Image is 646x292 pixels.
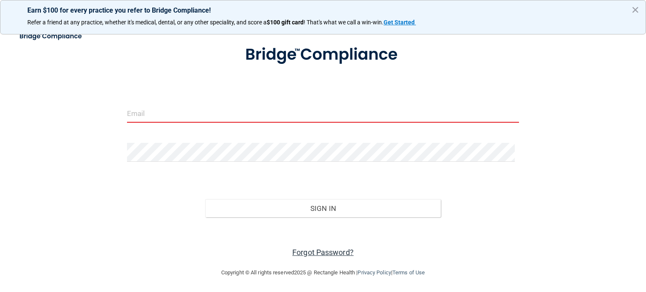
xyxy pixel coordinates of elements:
[631,3,639,16] button: Close
[27,19,267,26] span: Refer a friend at any practice, whether it's medical, dental, or any other speciality, and score a
[392,269,425,276] a: Terms of Use
[127,104,519,123] input: Email
[169,259,477,286] div: Copyright © All rights reserved 2025 @ Rectangle Health | |
[384,19,415,26] strong: Get Started
[304,19,384,26] span: ! That's what we call a win-win.
[13,28,90,45] img: bridge_compliance_login_screen.278c3ca4.svg
[357,269,391,276] a: Privacy Policy
[267,19,304,26] strong: $100 gift card
[27,6,484,14] p: Earn $100 for every practice you refer to Bridge Compliance!
[292,248,354,257] a: Forgot Password?
[228,34,418,76] img: bridge_compliance_login_screen.278c3ca4.svg
[384,19,416,26] a: Get Started
[205,199,440,218] button: Sign In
